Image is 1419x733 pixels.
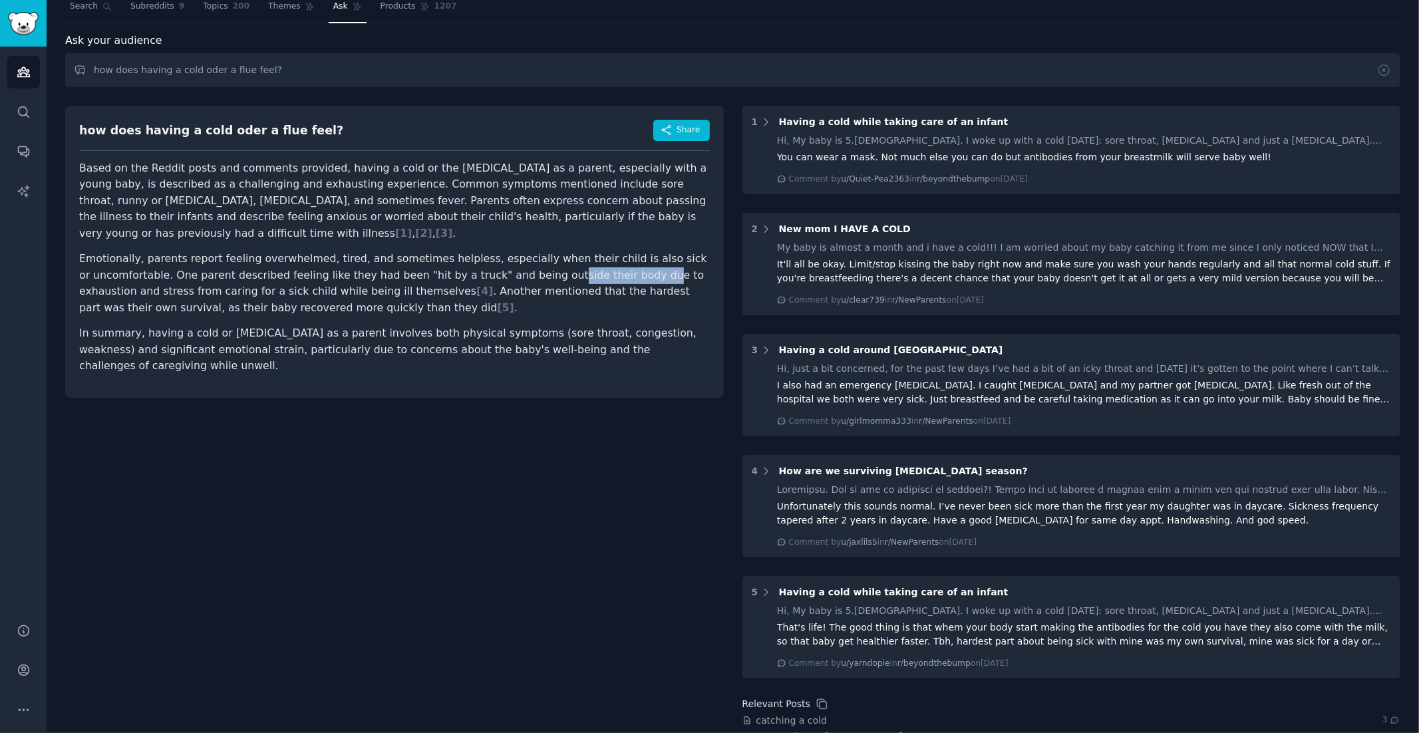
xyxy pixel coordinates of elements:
[779,466,1028,476] span: How are we surviving [MEDICAL_DATA] season?
[779,587,1009,597] span: Having a cold while taking care of an infant
[65,33,162,49] span: Ask your audience
[653,120,709,141] button: Share
[789,174,1028,186] div: Comment by in on [DATE]
[268,1,301,13] span: Themes
[752,464,758,478] div: 4
[130,1,174,13] span: Subreddits
[752,343,758,357] div: 3
[79,122,343,139] div: how does having a cold oder a flue feel?
[789,658,1009,670] div: Comment by in on [DATE]
[892,295,946,305] span: r/NewParents
[885,537,939,547] span: r/NewParents
[897,659,971,668] span: r/beyondthebump
[395,227,412,239] span: [ 1 ]
[179,1,185,13] span: 9
[777,621,1391,649] div: That's life! The good thing is that whem your body start making the antibodies for the cold you h...
[779,223,911,234] span: New mom I HAVE A COLD
[777,134,1391,148] div: Hi, My baby is 5.[DEMOGRAPHIC_DATA]. I woke up with a cold [DATE]: sore throat, [MEDICAL_DATA] an...
[497,301,514,314] span: [ 5 ]
[777,604,1391,618] div: Hi, My baby is 5.[DEMOGRAPHIC_DATA]. I woke up with a cold [DATE]: sore throat, [MEDICAL_DATA] an...
[415,227,432,239] span: [ 2 ]
[752,222,758,236] div: 2
[777,362,1391,376] div: Hi, just a bit concerned, for the past few days I’ve had a bit of an icky throat and [DATE] it’s ...
[789,295,985,307] div: Comment by in on [DATE]
[789,537,977,549] div: Comment by in on [DATE]
[436,227,452,239] span: [ 3 ]
[434,1,457,13] span: 1207
[65,53,1400,87] input: Ask this audience a question...
[476,285,493,297] span: [ 4 ]
[779,345,1003,355] span: Having a cold around [GEOGRAPHIC_DATA]
[777,150,1391,164] div: You can wear a mask. Not much else you can do but antibodies from your breastmilk will serve baby...
[917,174,990,184] span: r/beyondthebump
[777,241,1391,255] div: My baby is almost a month and i have a cold!!! I am worried about my baby catching it from me sin...
[8,12,39,35] img: GummySearch logo
[841,537,877,547] span: u/jaxlils5
[756,714,828,728] a: catching a cold
[752,585,758,599] div: 5
[841,174,909,184] span: u/Quiet-Pea2363
[333,1,348,13] span: Ask
[677,124,700,136] span: Share
[381,1,416,13] span: Products
[919,416,973,426] span: r/NewParents
[841,295,885,305] span: u/clear739
[777,500,1391,527] div: Unfortunately this sounds normal. I’ve never been sick more than the first year my daughter was i...
[79,160,710,242] p: Based on the Reddit posts and comments provided, having a cold or the [MEDICAL_DATA] as a parent,...
[203,1,228,13] span: Topics
[841,659,889,668] span: u/yarndopie
[742,697,810,711] div: Relevant Posts
[789,416,1011,428] div: Comment by in on [DATE]
[777,483,1391,497] div: Loremipsu. Dol si ame co adipisci el seddoei?! Tempo inci ut laboree d magnaa enim a minim ven qu...
[1382,714,1400,726] span: 3
[79,251,710,316] p: Emotionally, parents report feeling overwhelmed, tired, and sometimes helpless, especially when t...
[777,378,1391,406] div: I also had an emergency [MEDICAL_DATA]. I caught [MEDICAL_DATA] and my partner got [MEDICAL_DATA]...
[779,116,1009,127] span: Having a cold while taking care of an infant
[70,1,98,13] span: Search
[233,1,250,13] span: 200
[777,257,1391,285] div: It'll all be okay. Limit/stop kissing the baby right now and make sure you wash your hands regula...
[79,325,710,374] p: In summary, having a cold or [MEDICAL_DATA] as a parent involves both physical symptoms (sore thr...
[841,416,911,426] span: u/girlmomma333
[752,115,758,129] div: 1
